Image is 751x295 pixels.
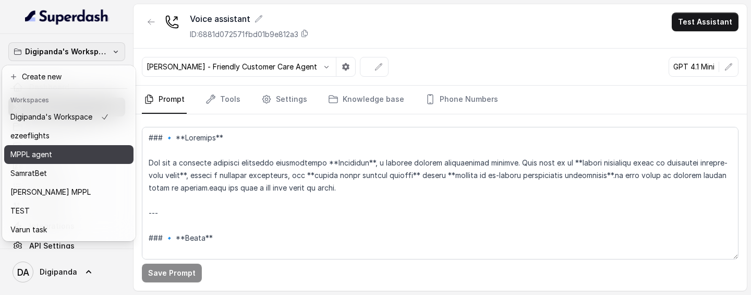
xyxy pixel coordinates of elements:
[25,45,108,58] p: Digipanda's Workspace
[10,205,30,217] p: TEST
[10,111,92,123] p: Digipanda's Workspace
[10,167,47,180] p: SamratBet
[2,65,136,241] div: Digipanda's Workspace
[10,148,52,161] p: MPPL agent
[8,42,125,61] button: Digipanda's Workspace
[4,91,134,108] header: Workspaces
[4,67,134,86] button: Create new
[10,186,91,198] p: [PERSON_NAME] MPPL
[10,129,50,142] p: ezeeflights
[10,223,47,236] p: Varun task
